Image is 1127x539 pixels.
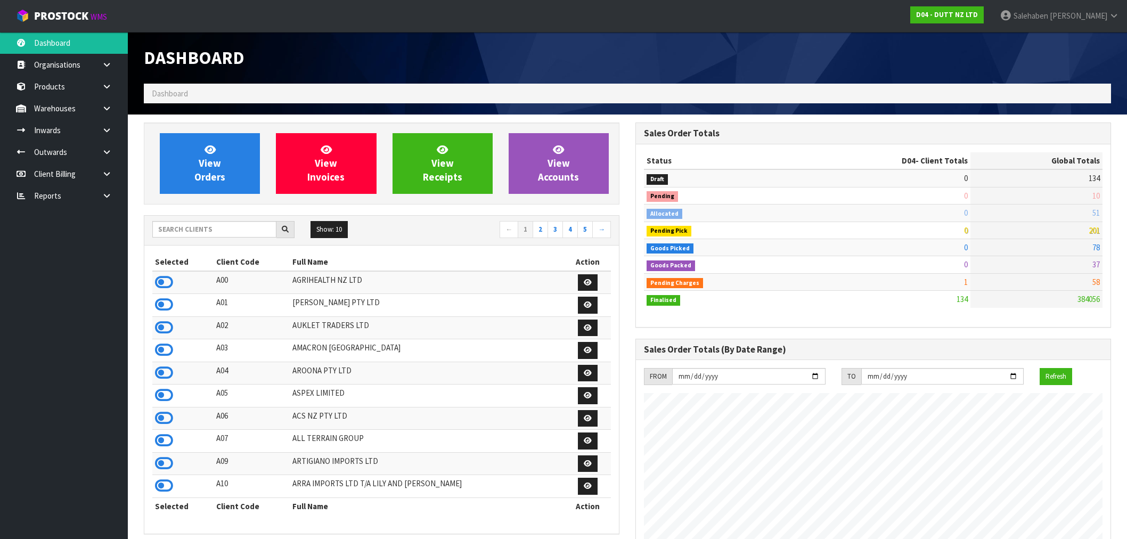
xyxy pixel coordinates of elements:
[647,191,678,202] span: Pending
[290,339,565,362] td: AMACRON [GEOGRAPHIC_DATA]
[290,452,565,475] td: ARTIGIANO IMPORTS LTD
[964,277,968,287] span: 1
[290,497,565,514] th: Full Name
[290,294,565,317] td: [PERSON_NAME] PTY LTD
[152,497,214,514] th: Selected
[538,143,579,183] span: View Accounts
[1092,242,1100,252] span: 78
[290,475,565,498] td: ARRA IMPORTS LTD T/A LILY AND [PERSON_NAME]
[290,385,565,407] td: ASPEX LIMITED
[964,225,968,235] span: 0
[214,316,290,339] td: A02
[389,221,611,240] nav: Page navigation
[214,385,290,407] td: A05
[957,294,968,304] span: 134
[964,191,968,201] span: 0
[214,339,290,362] td: A03
[910,6,984,23] a: D04 - DUTT NZ LTD
[964,173,968,183] span: 0
[902,156,916,166] span: D04
[91,12,107,22] small: WMS
[214,475,290,498] td: A10
[842,368,861,385] div: TO
[565,497,611,514] th: Action
[647,226,691,236] span: Pending Pick
[214,362,290,385] td: A04
[577,221,593,238] a: 5
[16,9,29,22] img: cube-alt.png
[290,271,565,294] td: AGRIHEALTH NZ LTD
[644,368,672,385] div: FROM
[214,452,290,475] td: A09
[311,221,348,238] button: Show: 10
[647,278,703,289] span: Pending Charges
[214,497,290,514] th: Client Code
[1092,277,1100,287] span: 58
[1089,173,1100,183] span: 134
[1040,368,1072,385] button: Refresh
[152,88,188,99] span: Dashboard
[1092,191,1100,201] span: 10
[1077,294,1100,304] span: 384056
[290,430,565,453] td: ALL TERRAIN GROUP
[214,407,290,430] td: A06
[1014,11,1048,21] span: Salehaben
[964,208,968,218] span: 0
[644,128,1102,138] h3: Sales Order Totals
[214,271,290,294] td: A00
[1092,259,1100,269] span: 37
[533,221,548,238] a: 2
[290,407,565,430] td: ACS NZ PTY LTD
[393,133,493,194] a: ViewReceipts
[290,254,565,271] th: Full Name
[194,143,225,183] span: View Orders
[562,221,578,238] a: 4
[500,221,518,238] a: ←
[647,260,695,271] span: Goods Packed
[509,133,609,194] a: ViewAccounts
[160,133,260,194] a: ViewOrders
[964,242,968,252] span: 0
[290,362,565,385] td: AROONA PTY LTD
[34,9,88,23] span: ProStock
[647,174,668,185] span: Draft
[644,345,1102,355] h3: Sales Order Totals (By Date Range)
[644,152,795,169] th: Status
[964,259,968,269] span: 0
[647,295,680,306] span: Finalised
[548,221,563,238] a: 3
[144,46,244,69] span: Dashboard
[518,221,533,238] a: 1
[647,243,693,254] span: Goods Picked
[152,254,214,271] th: Selected
[214,294,290,317] td: A01
[916,10,978,19] strong: D04 - DUTT NZ LTD
[307,143,345,183] span: View Invoices
[565,254,611,271] th: Action
[423,143,462,183] span: View Receipts
[1089,225,1100,235] span: 201
[592,221,611,238] a: →
[276,133,376,194] a: ViewInvoices
[290,316,565,339] td: AUKLET TRADERS LTD
[647,209,682,219] span: Allocated
[214,254,290,271] th: Client Code
[970,152,1102,169] th: Global Totals
[214,430,290,453] td: A07
[795,152,970,169] th: - Client Totals
[152,221,276,238] input: Search clients
[1050,11,1107,21] span: [PERSON_NAME]
[1092,208,1100,218] span: 51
